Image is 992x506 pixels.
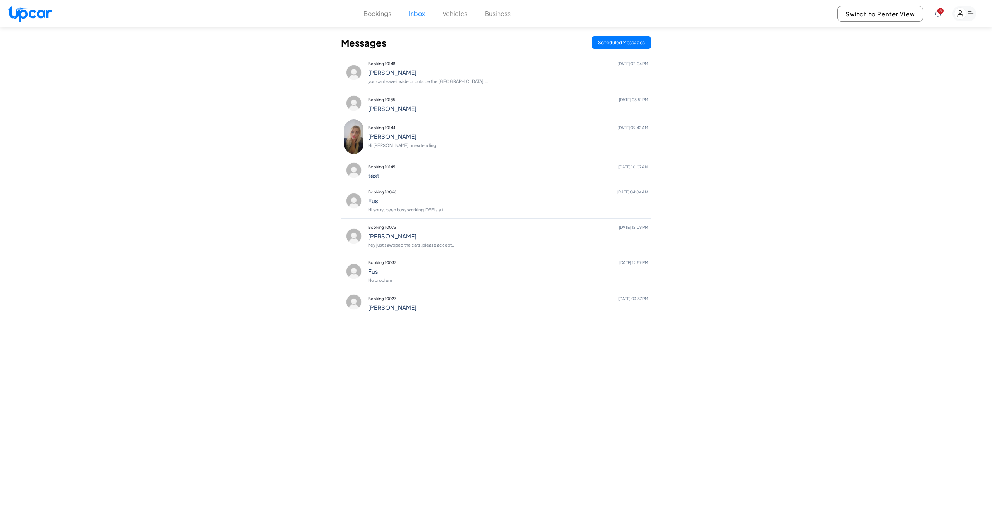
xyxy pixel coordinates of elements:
[368,187,648,197] p: Booking 10066
[368,197,648,204] h4: Fusi
[368,257,648,268] p: Booking 10037
[619,257,648,268] span: [DATE] 12:59 PM
[368,275,648,286] p: No problem
[368,293,648,304] p: Booking 10023
[368,304,648,311] h4: [PERSON_NAME]
[344,93,363,113] img: profile
[937,8,944,14] span: You have new notifications
[618,161,648,172] span: [DATE] 10:07 AM
[344,226,363,246] img: profile
[8,5,52,22] img: Upcar Logo
[618,58,648,69] span: [DATE] 02:04 PM
[368,105,648,112] h4: [PERSON_NAME]
[368,76,648,87] p: you can leave inside or outside the [GEOGRAPHIC_DATA] ...
[443,9,467,18] button: Vehicles
[409,9,425,18] button: Inbox
[344,292,363,312] img: profile
[368,222,648,233] p: Booking 10075
[368,268,648,275] h4: Fusi
[368,172,648,179] h4: test
[368,240,648,250] p: hey just sawpped the cars, please accept...
[592,36,651,49] button: Scheduled Messages
[619,222,648,233] span: [DATE] 12:09 PM
[368,161,648,172] p: Booking 10145
[344,161,363,180] img: profile
[368,122,648,133] p: Booking 10144
[618,122,648,133] span: [DATE] 09:42 AM
[344,191,363,211] img: profile
[837,6,923,22] button: Switch to Renter View
[344,262,363,281] img: profile
[485,9,511,18] button: Business
[341,36,386,49] h2: Messages
[618,293,648,304] span: [DATE] 03:37 PM
[368,58,648,69] p: Booking 10148
[368,69,648,76] h4: [PERSON_NAME]
[619,94,648,105] span: [DATE] 03:51 PM
[363,9,391,18] button: Bookings
[368,94,648,105] p: Booking 10155
[368,233,648,240] h4: [PERSON_NAME]
[344,119,363,154] img: profile
[368,133,648,140] h4: [PERSON_NAME]
[368,140,648,151] p: Hi [PERSON_NAME] im extending
[617,187,648,197] span: [DATE] 04:04 AM
[368,204,648,215] p: Hi sorry, been busy working. DEF is a fl...
[344,63,363,82] img: profile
